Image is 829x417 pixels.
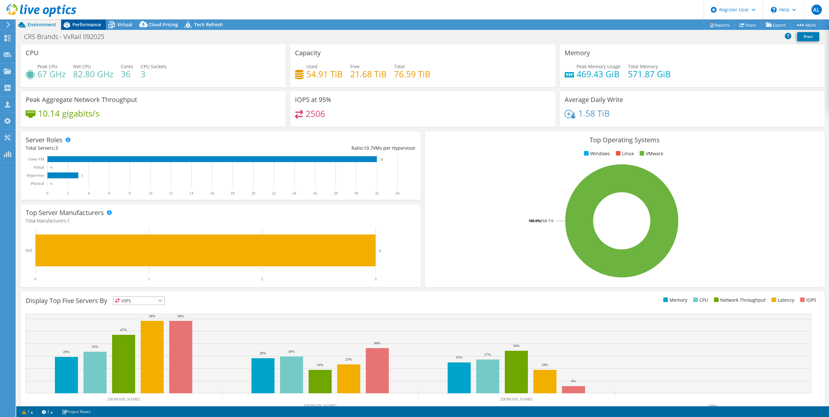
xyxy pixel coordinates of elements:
div: Total Servers: [26,145,221,152]
span: Total [394,63,405,69]
text: 3 [82,174,83,177]
text: 29% [63,350,70,354]
text: 18 [231,191,235,196]
text: 33% [92,345,98,348]
h4: Total Manufacturers: [26,217,415,224]
span: Environment [28,21,56,28]
text: 1 [148,277,150,281]
text: Dell [25,248,32,253]
h3: IOPS at 95% [295,96,331,103]
text: Guest VM [28,157,44,161]
div: Ratio: VMs per Hypervisor [221,145,415,152]
h4: 1.58 TiB [578,110,610,117]
span: Used [306,63,317,69]
text: Virtual [33,165,45,170]
text: 23% [345,357,352,361]
span: Cloud Pricing [148,21,178,28]
tspan: ESXi 7.0 [541,218,553,223]
text: 26 [313,191,317,196]
span: Tech Refresh [194,21,223,28]
span: 10.7 [364,145,373,151]
text: 3 [379,249,381,253]
h4: 76.59 TiB [394,70,430,78]
span: 3 [55,145,58,151]
text: 12 [169,191,173,196]
text: 58% [177,314,184,318]
h3: Top Operating Systems [430,136,820,144]
text: [DOMAIN_NAME] [108,397,140,401]
text: 6 [108,191,110,196]
h3: Capacity [295,49,321,57]
h4: 571.87 GiB [628,70,671,78]
text: 24 [292,191,296,196]
span: Net CPU [73,63,91,69]
a: 2 [37,408,57,416]
text: Physical [31,181,44,186]
text: 19% [317,363,323,367]
span: 1 [67,218,70,224]
text: 2 [67,191,69,196]
h1: CRS Brands - VxRail 092025 [21,33,114,40]
a: Print [797,32,819,41]
a: Project Notes [57,408,95,416]
h4: 469.43 GiB [577,70,620,78]
a: More [791,20,821,30]
text: 19% [542,363,548,367]
text: 28 [334,191,338,196]
svg: \n [771,7,777,13]
text: 8 [129,191,131,196]
text: 2 [261,277,263,281]
tspan: 100.0% [529,218,541,223]
li: Windows [582,150,610,157]
text: 3 [375,277,376,281]
li: IOPS [798,297,816,304]
span: Total Memory [628,63,658,69]
span: AL [811,5,822,15]
text: 6% [571,379,576,383]
text: 0 [51,182,52,185]
text: 0 [34,277,36,281]
span: Free [350,63,360,69]
text: 0 [51,166,52,169]
text: 32 [375,191,379,196]
span: Performance [72,21,101,28]
text: Other [708,403,717,408]
li: Network Throughput [712,297,766,304]
text: 58% [149,314,155,318]
text: 30% [288,349,295,353]
a: Export [761,20,791,30]
text: 34% [513,344,519,347]
span: CPU Sockets [141,63,167,69]
h4: 3 [141,70,167,78]
text: 34 [395,191,399,196]
text: 20 [251,191,255,196]
a: 1 [18,408,38,416]
h4: 36 [121,70,133,78]
h3: CPU [26,49,39,57]
span: Peak CPU [37,63,57,69]
span: Virtual [117,21,132,28]
h3: Average Daily Write [565,96,623,103]
span: Cores [121,63,133,69]
h4: 10.14 gigabits/s [38,110,99,117]
text: 28% [260,351,266,355]
a: Share [734,20,761,30]
text: Hypervisor [27,173,44,178]
h4: 2506 [306,110,325,117]
h4: 67 GHz [37,70,66,78]
text: 36% [374,341,380,345]
text: 16 [210,191,214,196]
text: 22 [272,191,276,196]
li: Memory [662,297,687,304]
text: 25% [456,355,462,359]
span: IOPS [113,297,164,305]
h3: Server Roles [26,136,63,144]
h3: Peak Aggregate Network Throughput [26,96,137,103]
h4: 82.80 GHz [73,70,113,78]
li: VMware [638,150,663,157]
text: 14 [189,191,193,196]
h4: 54.91 TiB [306,70,343,78]
text: 10 [148,191,152,196]
text: 27% [484,352,491,356]
text: 30 [354,191,358,196]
